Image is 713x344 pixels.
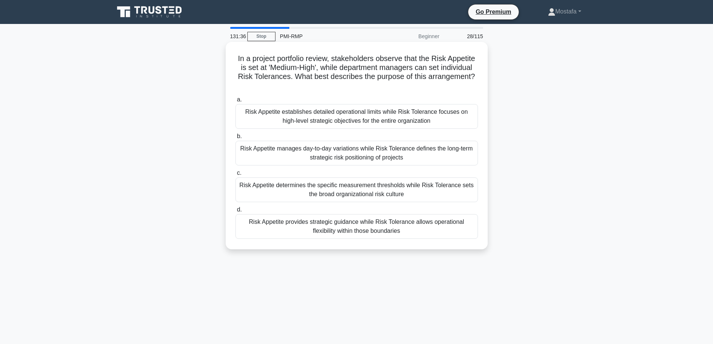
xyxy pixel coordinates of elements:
div: PMI-RMP [275,29,378,44]
div: Risk Appetite manages day-to-day variations while Risk Tolerance defines the long-term strategic ... [235,141,478,165]
a: Go Premium [471,7,516,16]
div: Beginner [378,29,444,44]
span: c. [237,170,241,176]
div: Risk Appetite establishes detailed operational limits while Risk Tolerance focuses on high-level ... [235,104,478,129]
h5: In a project portfolio review, stakeholders observe that the Risk Appetite is set at 'Medium-High... [235,54,479,91]
a: Mostafa [530,4,599,19]
div: 131:36 [226,29,247,44]
span: d. [237,206,242,213]
span: a. [237,96,242,103]
div: Risk Appetite provides strategic guidance while Risk Tolerance allows operational flexibility wit... [235,214,478,239]
a: Stop [247,32,275,41]
span: b. [237,133,242,139]
div: Risk Appetite determines the specific measurement thresholds while Risk Tolerance sets the broad ... [235,177,478,202]
div: 28/115 [444,29,488,44]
